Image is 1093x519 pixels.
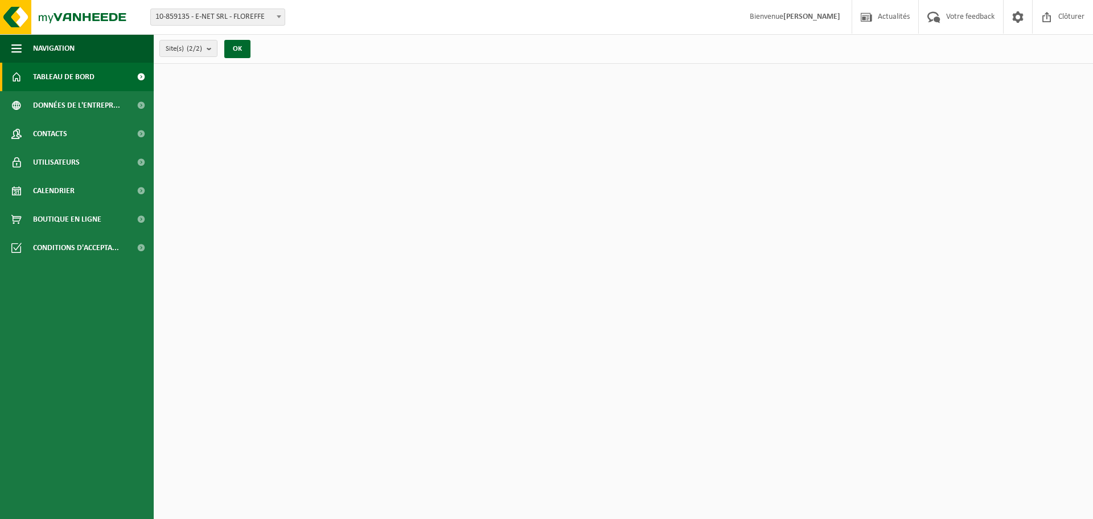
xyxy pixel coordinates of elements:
[33,205,101,234] span: Boutique en ligne
[151,9,285,25] span: 10-859135 - E-NET SRL - FLOREFFE
[33,34,75,63] span: Navigation
[33,177,75,205] span: Calendrier
[159,40,217,57] button: Site(s)(2/2)
[33,91,120,120] span: Données de l'entrepr...
[187,45,202,52] count: (2/2)
[33,234,119,262] span: Conditions d'accepta...
[33,120,67,148] span: Contacts
[783,13,840,21] strong: [PERSON_NAME]
[224,40,250,58] button: OK
[33,63,94,91] span: Tableau de bord
[166,40,202,58] span: Site(s)
[33,148,80,177] span: Utilisateurs
[150,9,285,26] span: 10-859135 - E-NET SRL - FLOREFFE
